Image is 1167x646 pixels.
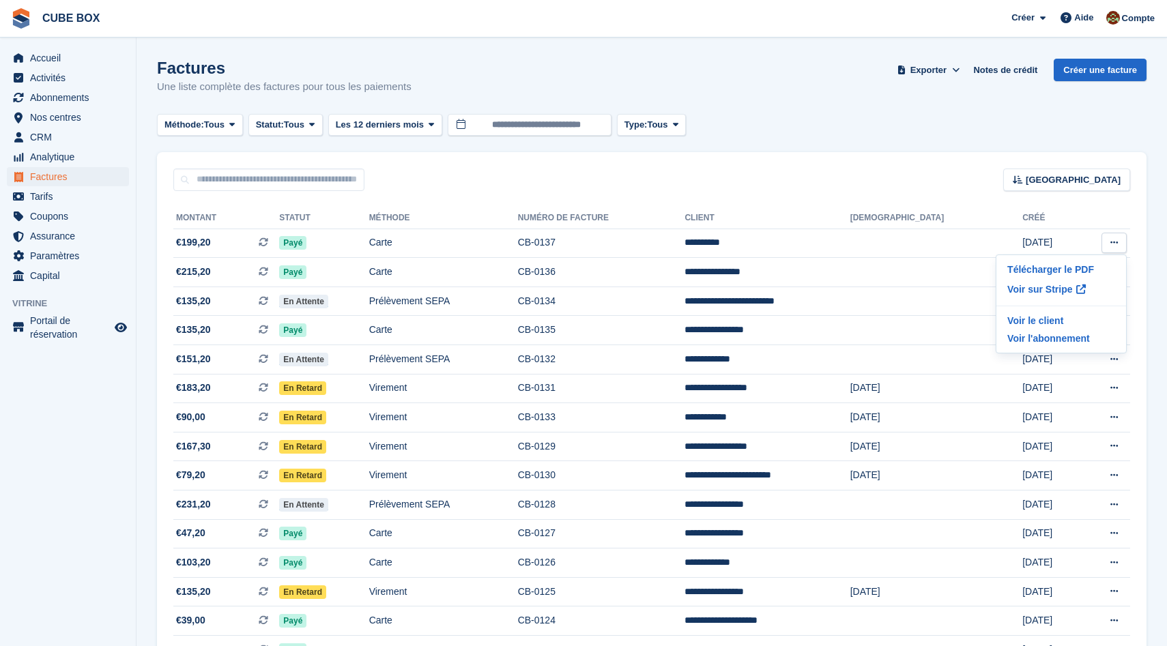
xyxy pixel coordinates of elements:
th: Numéro de facture [518,207,685,229]
a: menu [7,108,129,127]
td: Carte [369,548,518,578]
a: menu [7,246,129,265]
span: CRM [30,128,112,147]
span: Exporter [910,63,947,77]
td: CB-0133 [518,403,685,432]
a: menu [7,88,129,107]
span: Nos centres [30,108,112,127]
span: En retard [279,585,326,599]
td: CB-0134 [518,287,685,316]
a: menu [7,68,129,87]
span: Activités [30,68,112,87]
span: En retard [279,440,326,454]
td: Carte [369,258,518,287]
span: Abonnements [30,88,112,107]
a: Voir l'abonnement [1002,329,1121,347]
td: [DATE] [1022,548,1078,578]
td: CB-0127 [518,519,685,548]
span: Capital [30,266,112,285]
th: Méthode [369,207,518,229]
span: Méthode: [164,118,204,132]
td: Virement [369,461,518,490]
td: Carte [369,519,518,548]
button: Statut: Tous [248,114,323,136]
td: Prélèvement SEPA [369,345,518,375]
span: Payé [279,236,306,250]
span: Tarifs [30,187,112,206]
span: Les 12 derniers mois [336,118,424,132]
td: Virement [369,403,518,432]
span: En retard [279,469,326,482]
td: CB-0137 [518,229,685,258]
span: €215,20 [176,265,211,279]
td: Prélèvement SEPA [369,490,518,520]
span: Tous [284,118,304,132]
td: CB-0131 [518,374,685,403]
span: Assurance [30,226,112,246]
th: Client [685,207,850,229]
span: Portail de réservation [30,314,112,341]
td: CB-0128 [518,490,685,520]
span: €135,20 [176,294,211,308]
td: [DATE] [850,577,1022,606]
span: Coupons [30,207,112,226]
td: Carte [369,606,518,636]
a: menu [7,48,129,68]
span: Payé [279,614,306,628]
span: €151,20 [176,352,211,366]
td: [DATE] [1022,432,1078,461]
span: €135,20 [176,585,211,599]
td: Carte [369,316,518,345]
span: Payé [279,323,306,337]
span: Statut: [256,118,284,132]
a: Créer une facture [1054,59,1147,81]
td: CB-0125 [518,577,685,606]
td: Carte [369,229,518,258]
a: Voir le client [1002,312,1121,329]
a: Voir sur Stripe [1002,278,1121,300]
td: [DATE] [850,403,1022,432]
a: Boutique d'aperçu [113,319,129,336]
td: Virement [369,374,518,403]
span: Paramètres [30,246,112,265]
span: €167,30 [176,439,211,454]
span: €39,00 [176,613,205,628]
span: En retard [279,381,326,395]
span: Tous [204,118,225,132]
td: [DATE] [1022,403,1078,432]
h1: Factures [157,59,412,77]
a: menu [7,314,129,341]
button: Type: Tous [617,114,687,136]
span: En retard [279,411,326,424]
td: [DATE] [1022,606,1078,636]
span: Factures [30,167,112,186]
button: Exporter [894,59,962,81]
span: €231,20 [176,497,211,512]
td: [DATE] [850,461,1022,490]
a: menu [7,128,129,147]
p: Une liste complète des factures pour tous les paiements [157,79,412,95]
span: Payé [279,527,306,540]
span: Créer [1011,11,1035,25]
span: €47,20 [176,526,205,540]
a: CUBE BOX [37,7,105,29]
a: menu [7,167,129,186]
span: Compte [1122,12,1155,25]
a: menu [7,207,129,226]
img: alex soubira [1106,11,1120,25]
a: menu [7,266,129,285]
a: menu [7,226,129,246]
span: €183,20 [176,381,211,395]
td: CB-0132 [518,345,685,375]
a: menu [7,147,129,166]
td: [DATE] [850,374,1022,403]
td: CB-0126 [518,548,685,578]
th: Montant [173,207,279,229]
td: [DATE] [1022,374,1078,403]
td: CB-0136 [518,258,685,287]
button: Les 12 derniers mois [328,114,442,136]
td: [DATE] [1022,345,1078,375]
td: Prélèvement SEPA [369,287,518,316]
span: €103,20 [176,555,211,570]
img: stora-icon-8386f47178a22dfd0bd8f6a31ec36ba5ce8667c1dd55bd0f319d3a0aa187defe.svg [11,8,31,29]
